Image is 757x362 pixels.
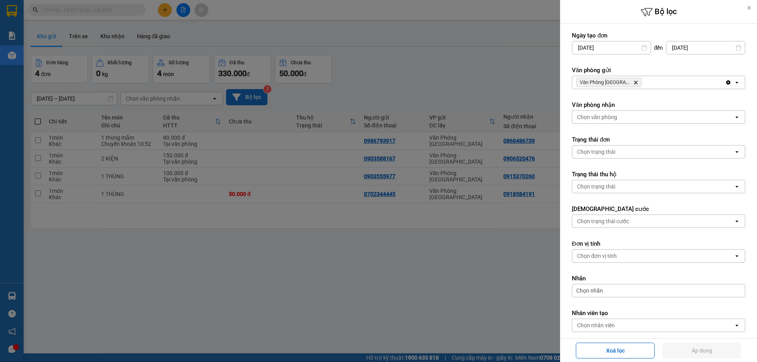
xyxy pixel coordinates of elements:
[734,218,740,224] svg: open
[560,6,757,18] h6: Bộ lọc
[572,170,745,178] label: Trạng thái thu hộ
[572,41,651,54] input: Select a date.
[666,41,745,54] input: Select a date.
[662,343,741,358] button: Áp dụng
[577,113,617,121] div: Chọn văn phòng
[572,101,745,109] label: Văn phòng nhận
[577,252,617,260] div: Chọn đơn vị tính
[572,240,745,248] label: Đơn vị tính
[580,79,630,86] span: Văn Phòng Đà Nẵng
[734,114,740,120] svg: open
[576,78,642,87] span: Văn Phòng Đà Nẵng, close by backspace
[734,322,740,328] svg: open
[572,309,745,317] label: Nhân viên tạo
[654,44,663,52] span: đến
[572,205,745,213] label: [DEMOGRAPHIC_DATA] cước
[734,183,740,190] svg: open
[577,321,615,329] div: Chọn nhân viên
[734,149,740,155] svg: open
[734,253,740,259] svg: open
[633,80,638,85] svg: Delete
[572,136,745,144] label: Trạng thái đơn
[576,287,603,295] span: Chọn nhãn
[734,79,740,86] svg: open
[572,66,745,74] label: Văn phòng gửi
[576,343,655,358] button: Xoá lọc
[577,148,615,156] div: Chọn trạng thái
[572,32,745,39] label: Ngày tạo đơn
[577,183,615,190] div: Chọn trạng thái
[572,274,745,282] label: Nhãn
[643,78,644,86] input: Selected Văn Phòng Đà Nẵng.
[725,79,731,86] svg: Clear all
[577,217,629,225] div: Chọn trạng thái cước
